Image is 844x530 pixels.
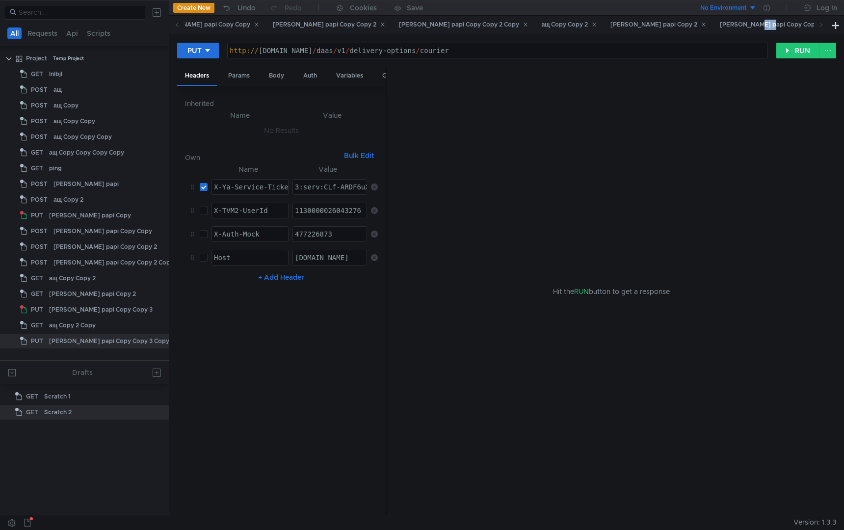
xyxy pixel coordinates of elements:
[25,27,60,39] button: Requests
[49,271,96,286] div: ащ Copy Copy 2
[72,367,93,378] div: Drafts
[26,51,47,66] div: Project
[610,20,706,30] div: [PERSON_NAME] papi Copy 2
[31,334,43,348] span: PUT
[53,114,95,129] div: ащ Copy Copy
[152,20,259,30] div: [PERSON_NAME] papi Copy Copy
[31,98,48,113] span: POST
[19,7,139,18] input: Search...
[374,67,407,85] div: Other
[31,287,43,301] span: GET
[208,163,289,175] th: Name
[44,405,72,420] div: Scratch 2
[84,27,113,39] button: Scripts
[237,2,256,14] div: Undo
[285,2,302,14] div: Redo
[407,4,423,11] div: Save
[173,3,214,13] button: Create New
[31,208,43,223] span: PUT
[574,287,589,296] span: RUN
[31,318,43,333] span: GET
[720,20,832,30] div: [PERSON_NAME] papi Copy Copy 3
[295,67,325,85] div: Auth
[214,0,263,15] button: Undo
[254,271,308,283] button: + Add Header
[7,27,22,39] button: All
[31,302,43,317] span: PUT
[49,318,96,333] div: ащ Copy 2 Copy
[185,98,378,109] h6: Inherited
[399,20,528,30] div: [PERSON_NAME] papi Copy Copy 2 Copy
[31,224,48,238] span: POST
[177,67,217,86] div: Headers
[817,2,837,14] div: Log In
[53,98,79,113] div: ащ Copy
[53,239,157,254] div: [PERSON_NAME] papi Copy Copy 2
[26,405,38,420] span: GET
[776,43,820,58] button: RUN
[553,286,670,297] span: Hit the button to get a response
[328,67,371,85] div: Variables
[177,43,219,58] button: PUT
[49,287,136,301] div: [PERSON_NAME] papi Copy 2
[49,67,62,81] div: lnlbjl
[49,208,131,223] div: [PERSON_NAME] papi Copy
[53,177,119,191] div: [PERSON_NAME] papi
[350,2,377,14] div: Cookies
[193,109,287,121] th: Name
[542,20,597,30] div: ащ Copy Copy 2
[53,192,83,207] div: ащ Copy 2
[31,130,48,144] span: POST
[700,3,747,13] div: No Environment
[26,389,38,404] span: GET
[187,45,202,56] div: PUT
[287,109,378,121] th: Value
[273,20,385,30] div: [PERSON_NAME] papi Copy Copy 2
[44,389,71,404] div: Scratch 1
[53,255,174,270] div: [PERSON_NAME] papi Copy Copy 2 Copy
[185,152,340,163] h6: Own
[49,334,169,348] div: [PERSON_NAME] papi Copy Copy 3 Copy
[31,67,43,81] span: GET
[31,177,48,191] span: POST
[49,145,124,160] div: ащ Copy Copy Copy Copy
[31,114,48,129] span: POST
[264,126,299,135] nz-embed-empty: No Results
[49,302,153,317] div: [PERSON_NAME] papi Copy Copy 3
[31,255,48,270] span: POST
[31,82,48,97] span: POST
[63,27,81,39] button: Api
[31,239,48,254] span: POST
[31,145,43,160] span: GET
[261,67,292,85] div: Body
[53,82,62,97] div: ащ
[31,192,48,207] span: POST
[31,161,43,176] span: GET
[53,130,112,144] div: ащ Copy Copy Copy
[289,163,367,175] th: Value
[31,271,43,286] span: GET
[340,150,378,161] button: Bulk Edit
[49,161,62,176] div: ping
[220,67,258,85] div: Params
[53,51,84,66] div: Temp Project
[793,515,836,530] span: Version: 1.3.3
[263,0,309,15] button: Redo
[53,224,152,238] div: [PERSON_NAME] papi Copy Copy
